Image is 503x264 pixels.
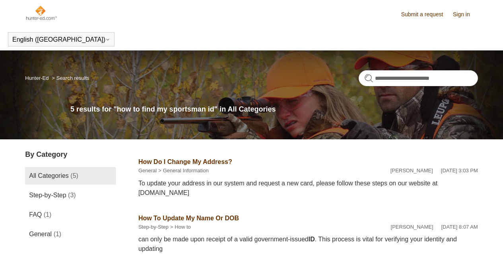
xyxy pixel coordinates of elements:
[138,235,478,254] div: can only be made upon receipt of a valid government-issued . This process is vital for verifying ...
[70,104,478,115] h1: 5 results for "how to find my sportsman id" in All Categories
[138,167,157,175] li: General
[163,168,209,173] a: General Information
[29,172,69,179] span: All Categories
[50,75,89,81] li: Search results
[138,223,169,231] li: Step-by-Step
[453,10,478,19] a: Sign in
[441,168,478,173] time: 02/12/2024, 15:03
[25,206,116,224] a: FAQ (1)
[29,211,42,218] span: FAQ
[25,149,116,160] h3: By Category
[25,75,49,81] a: Hunter-Ed
[309,236,315,243] em: ID
[54,231,62,237] span: (1)
[138,179,478,198] div: To update your address in our system and request a new card, please follow these steps on our web...
[175,224,190,230] a: How to
[70,172,78,179] span: (5)
[25,187,116,204] a: Step-by-Step (3)
[29,192,66,198] span: Step-by-Step
[157,167,209,175] li: General Information
[29,231,52,237] span: General
[401,10,451,19] a: Submit a request
[138,224,169,230] a: Step-by-Step
[25,167,116,185] a: All Categories (5)
[391,223,433,231] li: [PERSON_NAME]
[25,5,57,21] img: Hunter-Ed Help Center home page
[25,225,116,243] a: General (1)
[44,211,52,218] span: (1)
[25,75,50,81] li: Hunter-Ed
[390,167,433,175] li: [PERSON_NAME]
[441,224,478,230] time: 02/26/2025, 08:07
[12,36,110,43] button: English ([GEOGRAPHIC_DATA])
[359,70,478,86] input: Search
[169,223,191,231] li: How to
[68,192,76,198] span: (3)
[138,158,232,165] a: How Do I Change My Address?
[138,168,157,173] a: General
[138,215,239,222] a: How To Update My Name Or DOB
